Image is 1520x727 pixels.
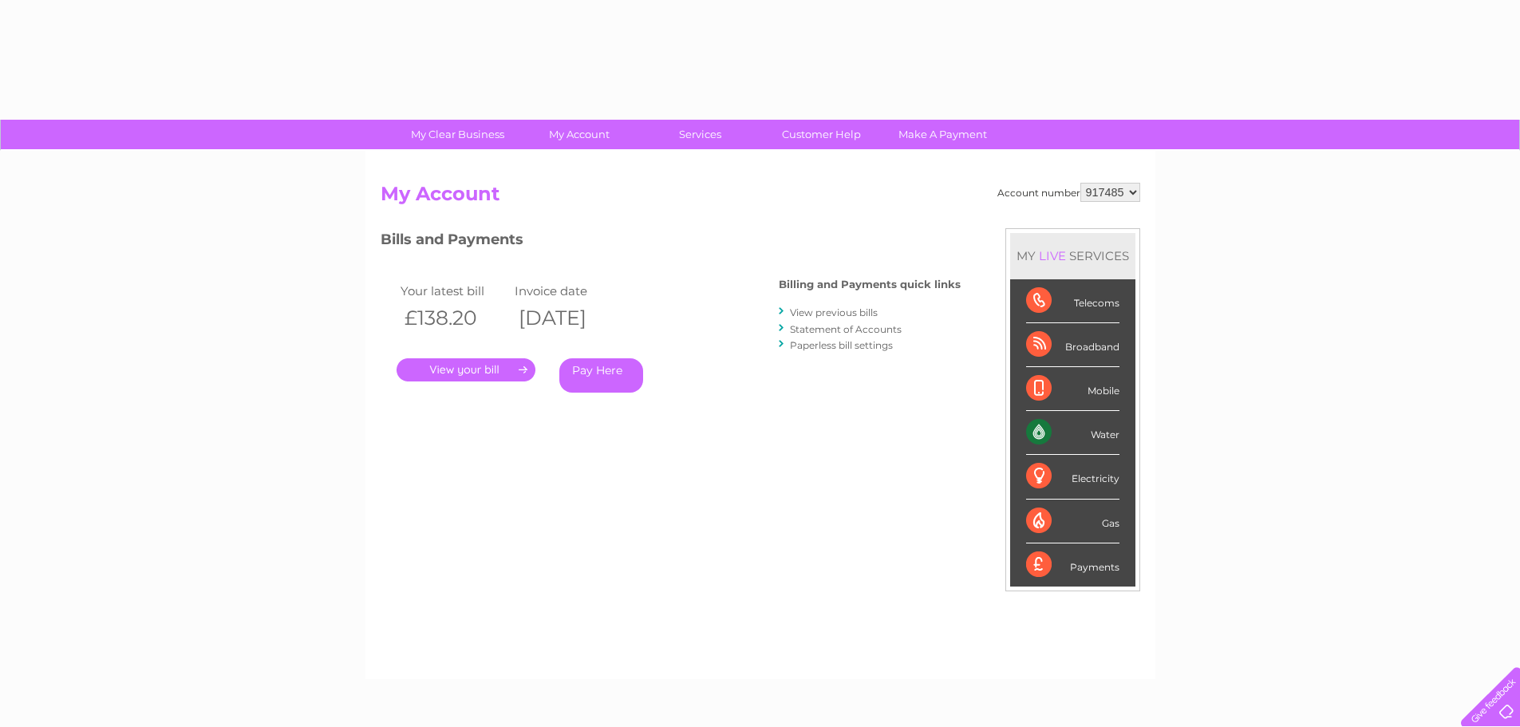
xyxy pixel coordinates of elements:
div: MY SERVICES [1010,233,1135,279]
a: Customer Help [756,120,887,149]
div: LIVE [1036,248,1069,263]
a: Paperless bill settings [790,339,893,351]
div: Gas [1026,500,1119,543]
td: Invoice date [511,280,626,302]
h3: Bills and Payments [381,228,961,256]
a: Make A Payment [877,120,1009,149]
a: Services [634,120,766,149]
a: . [397,358,535,381]
a: Pay Here [559,358,643,393]
div: Broadband [1026,323,1119,367]
th: [DATE] [511,302,626,334]
td: Your latest bill [397,280,511,302]
a: My Account [513,120,645,149]
a: My Clear Business [392,120,523,149]
th: £138.20 [397,302,511,334]
div: Water [1026,411,1119,455]
a: View previous bills [790,306,878,318]
h2: My Account [381,183,1140,213]
div: Mobile [1026,367,1119,411]
div: Payments [1026,543,1119,587]
a: Statement of Accounts [790,323,902,335]
div: Electricity [1026,455,1119,499]
div: Telecoms [1026,279,1119,323]
div: Account number [997,183,1140,202]
h4: Billing and Payments quick links [779,279,961,290]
